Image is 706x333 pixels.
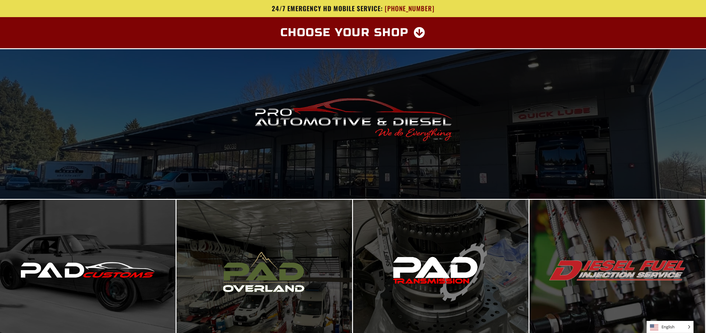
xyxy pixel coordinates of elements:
[647,321,693,333] span: English
[280,27,409,38] span: Choose Your Shop
[273,23,433,42] a: Choose Your Shop
[171,5,535,12] a: 24/7 Emergency HD Mobile Service: [PHONE_NUMBER]
[647,321,694,333] aside: Language selected: English
[385,5,435,12] span: [PHONE_NUMBER]
[272,3,383,13] span: 24/7 Emergency HD Mobile Service:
